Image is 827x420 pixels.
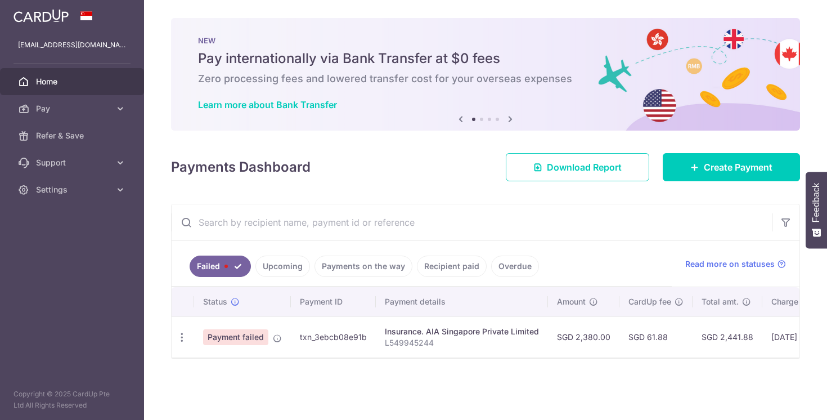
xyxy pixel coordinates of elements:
td: SGD 2,380.00 [548,316,619,358]
th: Payment details [376,287,548,316]
h6: Zero processing fees and lowered transfer cost for your overseas expenses [198,72,773,86]
p: NEW [198,36,773,45]
span: Payment failed [203,329,268,345]
img: Bank transfer banner [171,18,800,131]
a: Learn more about Bank Transfer [198,99,337,110]
a: Download Report [506,153,649,181]
button: Feedback - Show survey [806,172,827,248]
a: Overdue [491,256,539,277]
a: Recipient paid [417,256,487,277]
span: Amount [557,296,586,307]
a: Create Payment [663,153,800,181]
span: CardUp fee [628,296,671,307]
span: Refer & Save [36,130,110,141]
td: SGD 61.88 [619,316,693,358]
span: Charge date [771,296,817,307]
span: Status [203,296,227,307]
a: Upcoming [255,256,310,277]
p: L549945244 [385,337,539,348]
h5: Pay internationally via Bank Transfer at $0 fees [198,50,773,68]
span: Home [36,76,110,87]
th: Payment ID [291,287,376,316]
span: Total amt. [702,296,739,307]
span: Create Payment [704,160,772,174]
span: Read more on statuses [685,258,775,270]
span: Feedback [811,183,821,222]
span: Support [36,157,110,168]
div: Insurance. AIA Singapore Private Limited [385,326,539,337]
a: Payments on the way [314,256,412,277]
a: Read more on statuses [685,258,786,270]
span: Pay [36,103,110,114]
img: CardUp [14,9,69,23]
h4: Payments Dashboard [171,157,311,177]
td: txn_3ebcb08e91b [291,316,376,358]
p: [EMAIL_ADDRESS][DOMAIN_NAME] [18,39,126,51]
a: Failed [190,256,251,277]
span: Download Report [547,160,622,174]
input: Search by recipient name, payment id or reference [172,204,772,240]
span: Settings [36,184,110,195]
td: SGD 2,441.88 [693,316,762,358]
